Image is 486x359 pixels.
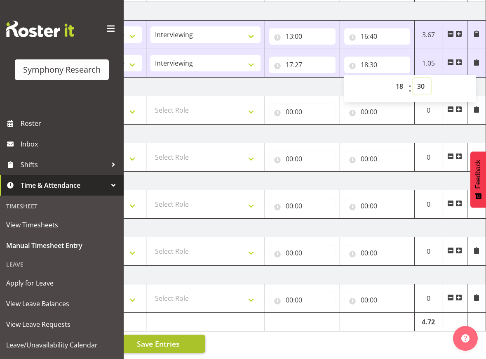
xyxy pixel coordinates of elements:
[21,158,107,171] span: Shifts
[269,104,336,120] input: Click to select...
[344,57,411,73] input: Click to select...
[415,313,442,331] td: 4.72
[461,334,470,342] img: help-xxl-2.png
[137,338,180,349] span: Save Entries
[470,151,486,208] button: Feedback - Show survey
[344,198,411,214] input: Click to select...
[344,151,411,167] input: Click to select...
[6,21,74,37] img: Rosterit website logo
[6,239,117,252] span: Manual Timesheet Entry
[112,335,205,353] button: Save Entries
[344,292,411,308] input: Click to select...
[6,298,117,310] span: View Leave Balances
[2,198,122,215] div: Timesheet
[2,215,122,235] a: View Timesheets
[23,64,101,76] div: Symphony Research
[409,78,411,99] span: :
[6,339,117,351] span: Leave/Unavailability Calendar
[2,293,122,314] a: View Leave Balances
[2,256,122,273] div: Leave
[2,314,122,335] a: View Leave Requests
[269,151,336,167] input: Click to select...
[6,318,117,331] span: View Leave Requests
[269,57,336,73] input: Click to select...
[2,235,122,256] a: Manual Timesheet Entry
[415,21,442,49] td: 3.67
[415,96,442,125] td: 0
[415,190,442,219] td: 0
[269,245,336,261] input: Click to select...
[344,28,411,45] input: Click to select...
[6,219,117,231] span: View Timesheets
[269,28,336,45] input: Click to select...
[415,49,442,78] td: 1.05
[474,160,482,189] span: Feedback
[2,273,122,293] a: Apply for Leave
[344,245,411,261] input: Click to select...
[269,198,336,214] input: Click to select...
[415,237,442,266] td: 0
[415,284,442,313] td: 0
[2,335,122,355] a: Leave/Unavailability Calendar
[21,179,107,191] span: Time & Attendance
[21,138,120,150] span: Inbox
[21,117,120,130] span: Roster
[269,292,336,308] input: Click to select...
[344,104,411,120] input: Click to select...
[415,143,442,172] td: 0
[6,277,117,289] span: Apply for Leave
